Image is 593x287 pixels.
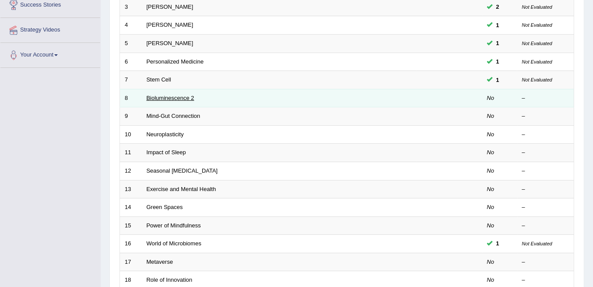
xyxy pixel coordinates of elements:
[487,95,495,101] em: No
[522,22,552,28] small: Not Evaluated
[522,59,552,64] small: Not Evaluated
[120,16,142,35] td: 4
[522,222,569,230] div: –
[147,40,193,46] a: [PERSON_NAME]
[120,89,142,107] td: 8
[147,167,218,174] a: Seasonal [MEDICAL_DATA]
[147,58,204,65] a: Personalized Medicine
[493,239,503,248] span: You can still take this question
[147,149,186,156] a: Impact of Sleep
[522,241,552,246] small: Not Evaluated
[147,113,200,119] a: Mind-Gut Connection
[147,4,193,10] a: [PERSON_NAME]
[120,53,142,71] td: 6
[522,131,569,139] div: –
[493,57,503,66] span: You can still take this question
[147,276,193,283] a: Role of Innovation
[493,21,503,30] span: You can still take this question
[120,107,142,126] td: 9
[522,203,569,212] div: –
[522,41,552,46] small: Not Evaluated
[147,240,201,247] a: World of Microbiomes
[493,75,503,85] span: You can still take this question
[487,131,495,138] em: No
[147,204,183,210] a: Green Spaces
[120,162,142,180] td: 12
[120,198,142,217] td: 14
[0,43,100,65] a: Your Account
[487,276,495,283] em: No
[120,180,142,198] td: 13
[522,112,569,120] div: –
[147,186,216,192] a: Exercise and Mental Health
[120,216,142,235] td: 15
[120,125,142,144] td: 10
[120,253,142,271] td: 17
[147,259,173,265] a: Metaverse
[120,144,142,162] td: 11
[147,21,193,28] a: [PERSON_NAME]
[147,222,201,229] a: Power of Mindfulness
[522,4,552,10] small: Not Evaluated
[522,167,569,175] div: –
[487,113,495,119] em: No
[522,94,569,103] div: –
[120,235,142,253] td: 16
[487,204,495,210] em: No
[487,259,495,265] em: No
[487,167,495,174] em: No
[493,39,503,48] span: You can still take this question
[522,258,569,266] div: –
[147,131,184,138] a: Neuroplasticity
[522,185,569,194] div: –
[487,149,495,156] em: No
[487,222,495,229] em: No
[147,76,171,83] a: Stem Cell
[522,149,569,157] div: –
[487,186,495,192] em: No
[522,77,552,82] small: Not Evaluated
[522,276,569,284] div: –
[0,18,100,40] a: Strategy Videos
[120,71,142,89] td: 7
[120,35,142,53] td: 5
[147,95,194,101] a: Bioluminescence 2
[493,2,503,11] span: You can still take this question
